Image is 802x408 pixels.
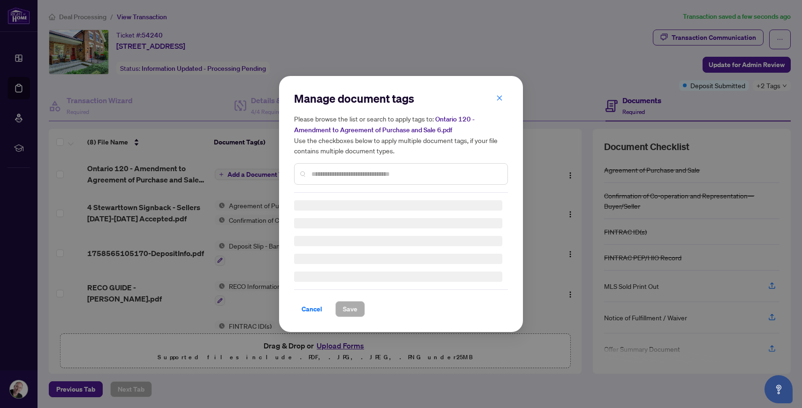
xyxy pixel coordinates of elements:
[764,375,793,403] button: Open asap
[294,301,330,317] button: Cancel
[294,91,508,106] h2: Manage document tags
[335,301,365,317] button: Save
[496,95,503,101] span: close
[302,302,322,317] span: Cancel
[294,113,508,156] h5: Please browse the list or search to apply tags to: Use the checkboxes below to apply multiple doc...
